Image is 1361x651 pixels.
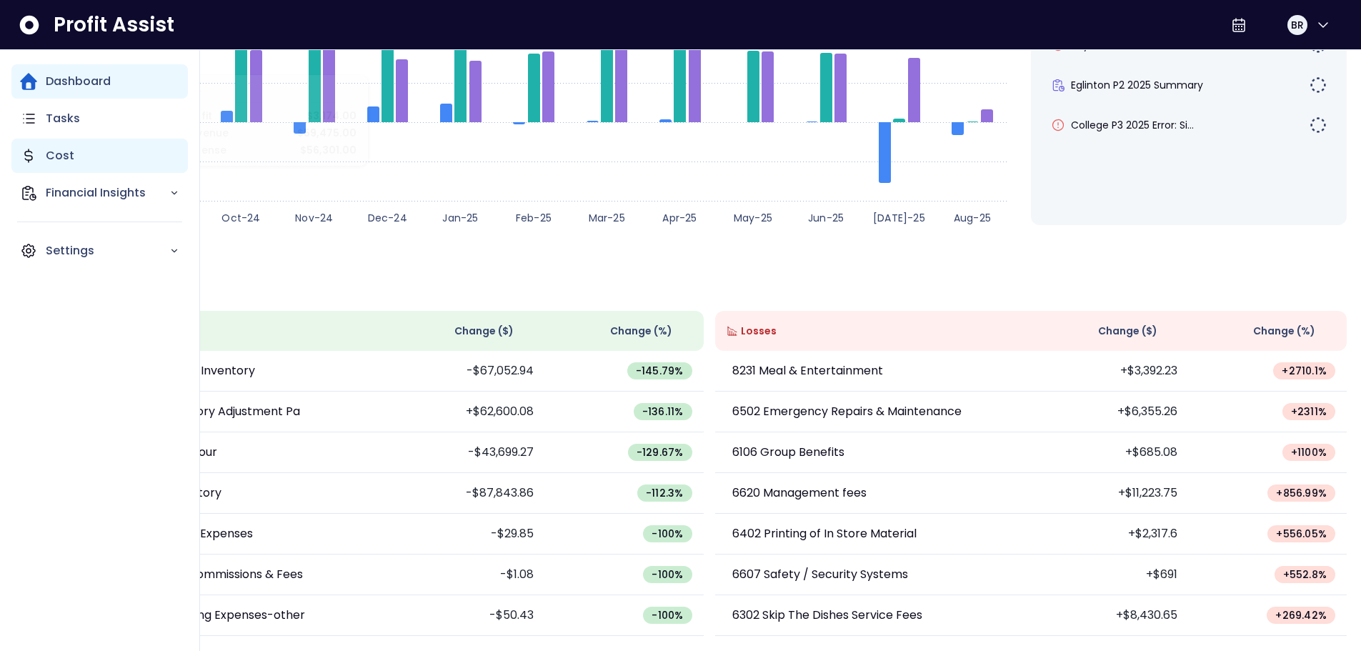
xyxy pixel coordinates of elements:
td: +$11,223.75 [1031,473,1189,514]
text: Oct-24 [221,211,260,225]
span: Losses [741,324,777,339]
img: Not yet Started [1310,116,1327,134]
span: Change ( $ ) [454,324,514,339]
span: -129.67 % [637,445,684,459]
span: Profit Assist [54,12,174,38]
p: Cost [46,147,74,164]
p: Financial Insights [46,184,169,202]
text: Feb-25 [516,211,552,225]
p: 6402 Printing of In Store Material [732,525,917,542]
span: College P3 2025 Error: Si... [1071,118,1194,132]
span: + 269.42 % [1275,608,1327,622]
td: -$29.85 [387,514,545,555]
span: + 856.99 % [1276,486,1327,500]
p: Dashboard [46,73,111,90]
span: -100 % [652,567,683,582]
text: Nov-24 [295,211,333,225]
text: May-25 [734,211,772,225]
p: 6620 Management fees [732,484,867,502]
text: [DATE]-25 [873,211,925,225]
span: BR [1291,18,1304,32]
span: -100 % [652,527,683,541]
span: + 2710.1 % [1282,364,1327,378]
span: + 556.05 % [1276,527,1327,541]
td: -$67,052.94 [387,351,545,392]
text: Aug-25 [954,211,991,225]
td: -$87,843.86 [387,473,545,514]
td: +$691 [1031,555,1189,595]
span: -112.3 % [646,486,683,500]
td: +$2,317.6 [1031,514,1189,555]
span: -136.11 % [642,404,684,419]
text: Jun-25 [808,211,844,225]
text: Dec-24 [368,211,407,225]
p: 6106 Group Benefits [732,444,844,461]
td: -$43,699.27 [387,432,545,473]
text: Mar-25 [589,211,625,225]
td: +$3,392.23 [1031,351,1189,392]
p: 6607 Safety / Security Systems [732,566,908,583]
p: 8231 Meal & Entertainment [732,362,883,379]
span: -100 % [652,608,683,622]
td: -$50.43 [387,595,545,636]
p: Tasks [46,110,80,127]
span: + 2311 % [1291,404,1327,419]
td: +$6,355.26 [1031,392,1189,432]
span: Eglinton P2 2025 Summary [1071,78,1203,92]
span: Change ( $ ) [1098,324,1157,339]
td: -$1.08 [387,555,545,595]
span: + 552.8 % [1283,567,1327,582]
span: Change (%) [610,324,672,339]
td: +$8,430.65 [1031,595,1189,636]
text: Apr-25 [662,211,697,225]
span: -145.79 % [636,364,684,378]
p: 6502 Emergency Repairs & Maintenance [732,403,962,420]
p: 6302 Skip The Dishes Service Fees [732,607,922,624]
td: +$685.08 [1031,432,1189,473]
span: Change (%) [1253,324,1315,339]
td: +$62,600.08 [387,392,545,432]
text: Jan-25 [442,211,478,225]
p: Settings [46,242,169,259]
p: Wins & Losses [71,279,1347,294]
img: Not yet Started [1310,76,1327,94]
span: + 1100 % [1291,445,1327,459]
